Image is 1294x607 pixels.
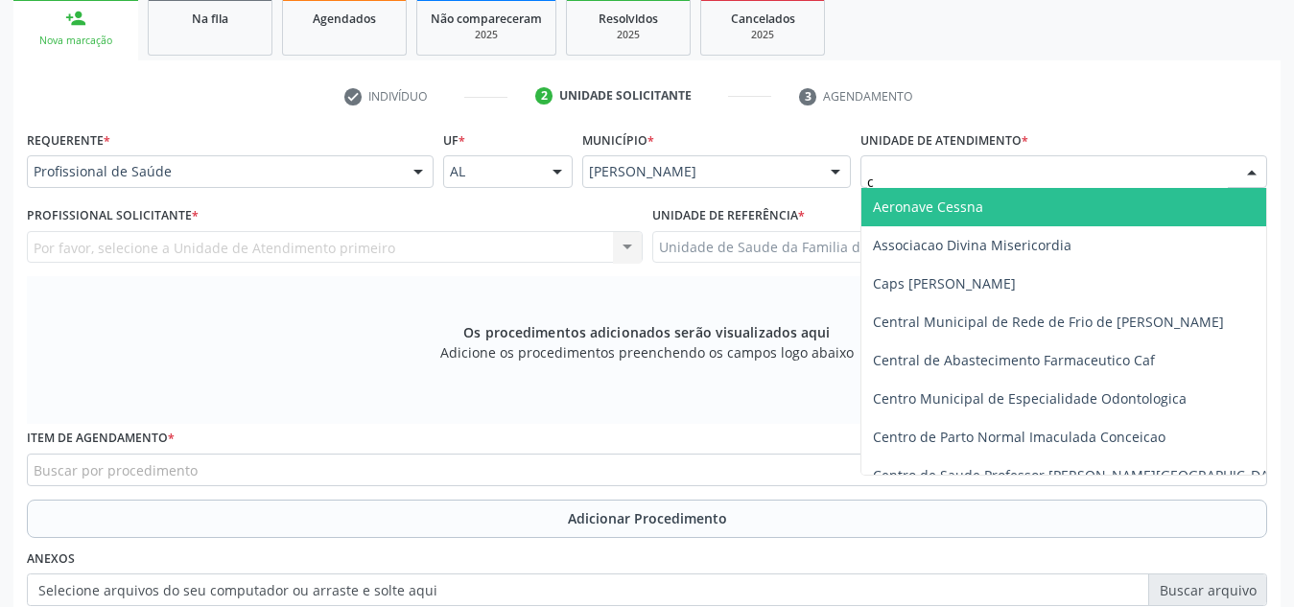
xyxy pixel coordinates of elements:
label: Unidade de referência [652,201,805,231]
span: Associacao Divina Misericordia [873,236,1071,254]
div: Unidade solicitante [559,87,692,105]
span: Centro de Saude Professor [PERSON_NAME][GEOGRAPHIC_DATA] [873,466,1290,484]
span: Adicionar Procedimento [568,508,727,528]
div: person_add [65,8,86,29]
div: 2025 [715,28,811,42]
span: Buscar por procedimento [34,460,198,480]
span: AL [450,162,533,181]
span: Cancelados [731,11,795,27]
span: Central de Abastecimento Farmaceutico Caf [873,351,1155,369]
input: Unidade de atendimento [867,162,1228,200]
div: Nova marcação [27,34,125,48]
span: Profissional de Saúde [34,162,394,181]
span: Adicione os procedimentos preenchendo os campos logo abaixo [440,342,854,362]
span: Centro de Parto Normal Imaculada Conceicao [873,428,1165,446]
div: 2025 [431,28,542,42]
span: Agendados [313,11,376,27]
div: 2 [535,87,553,105]
span: Na fila [192,11,228,27]
span: Não compareceram [431,11,542,27]
span: Os procedimentos adicionados serão visualizados aqui [463,322,830,342]
span: Centro Municipal de Especialidade Odontologica [873,389,1187,408]
span: Resolvidos [599,11,658,27]
div: 2025 [580,28,676,42]
button: Adicionar Procedimento [27,500,1267,538]
label: Município [582,126,654,155]
label: Item de agendamento [27,424,175,454]
span: Central Municipal de Rede de Frio de [PERSON_NAME] [873,313,1224,331]
label: Requerente [27,126,110,155]
span: [PERSON_NAME] [589,162,812,181]
label: UF [443,126,465,155]
span: Aeronave Cessna [873,198,983,216]
label: Profissional Solicitante [27,201,199,231]
span: Caps [PERSON_NAME] [873,274,1016,292]
label: Unidade de atendimento [860,126,1028,155]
